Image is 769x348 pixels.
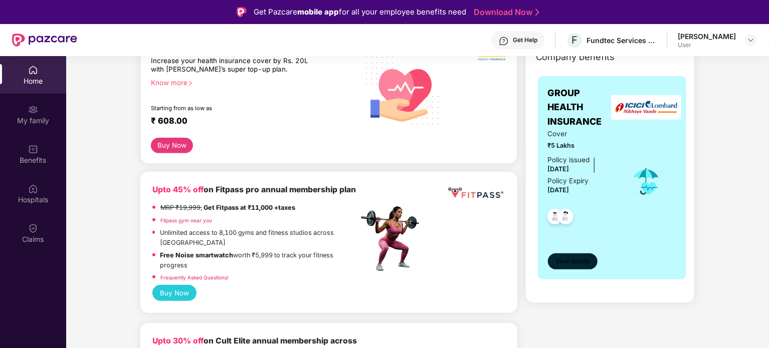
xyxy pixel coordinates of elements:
div: Know more [151,79,352,86]
del: MRP ₹19,999, [160,204,202,211]
img: svg+xml;base64,PHN2ZyBpZD0iRHJvcGRvd24tMzJ4MzIiIHhtbG5zPSJodHRwOi8vd3d3LnczLm9yZy8yMDAwL3N2ZyIgd2... [747,36,755,44]
strong: Free Noise smartwatch [160,251,234,259]
img: svg+xml;base64,PHN2ZyBpZD0iSG9tZSIgeG1sbnM9Imh0dHA6Ly93d3cudzMub3JnLzIwMDAvc3ZnIiB3aWR0aD0iMjAiIG... [28,65,38,75]
img: fpp.png [358,204,428,274]
b: Upto 30% off [152,336,204,345]
img: Logo [237,7,247,17]
b: Upto 45% off [152,185,204,194]
img: fppp.png [446,184,505,202]
a: Frequently Asked Questions! [160,274,229,280]
div: Get Pazcare for all your employee benefits need [254,6,466,18]
img: svg+xml;base64,PHN2ZyBpZD0iSG9zcGl0YWxzIiB4bWxucz0iaHR0cDovL3d3dy53My5vcmcvMjAwMC9zdmciIHdpZHRoPS... [28,184,38,194]
img: svg+xml;base64,PHN2ZyB4bWxucz0iaHR0cDovL3d3dy53My5vcmcvMjAwMC9zdmciIHhtbG5zOnhsaW5rPSJodHRwOi8vd3... [358,45,448,135]
span: [DATE] [548,186,569,194]
img: Stroke [535,7,539,18]
a: Download Now [474,7,536,18]
p: worth ₹5,999 to track your fitness progress [160,250,358,270]
img: svg+xml;base64,PHN2ZyBpZD0iQ2xhaW0iIHhtbG5zPSJodHRwOi8vd3d3LnczLm9yZy8yMDAwL3N2ZyIgd2lkdGg9IjIwIi... [28,223,38,233]
img: svg+xml;base64,PHN2ZyB3aWR0aD0iMjAiIGhlaWdodD0iMjAiIHZpZXdCb3g9IjAgMCAyMCAyMCIgZmlsbD0ibm9uZSIgeG... [28,105,38,115]
img: svg+xml;base64,PHN2ZyB4bWxucz0iaHR0cDovL3d3dy53My5vcmcvMjAwMC9zdmciIHdpZHRoPSI0OC45NDMiIGhlaWdodD... [543,206,567,230]
strong: mobile app [297,7,339,17]
div: Starting from as low as [151,105,316,112]
div: Fundtec Services LLP [587,36,657,45]
span: Company benefits [536,50,615,64]
img: New Pazcare Logo [12,34,77,47]
a: Fitpass gym near you [160,217,212,223]
div: ₹ 608.00 [151,116,348,128]
div: [PERSON_NAME] [678,32,736,41]
p: Unlimited access to 8,100 gyms and fitness studios across [GEOGRAPHIC_DATA] [160,228,358,248]
img: svg+xml;base64,PHN2ZyB4bWxucz0iaHR0cDovL3d3dy53My5vcmcvMjAwMC9zdmciIHdpZHRoPSI0OC45NDMiIGhlaWdodD... [553,206,578,230]
img: svg+xml;base64,PHN2ZyBpZD0iQmVuZWZpdHMiIHhtbG5zPSJodHRwOi8vd3d3LnczLm9yZy8yMDAwL3N2ZyIgd2lkdGg9Ij... [28,144,38,154]
span: View details [555,257,590,266]
div: Policy Expiry [548,176,589,186]
button: Buy Now [151,138,194,153]
div: User [678,41,736,49]
span: GROUP HEALTH INSURANCE [548,86,617,129]
strong: Get Fitpass at ₹11,000 +taxes [204,204,295,211]
img: insurerLogo [611,95,681,120]
span: ₹5 Lakhs [548,141,617,151]
span: [DATE] [548,165,569,173]
span: Cover [548,129,617,139]
img: icon [630,165,663,198]
img: svg+xml;base64,PHN2ZyBpZD0iSGVscC0zMngzMiIgeG1sbnM9Imh0dHA6Ly93d3cudzMub3JnLzIwMDAvc3ZnIiB3aWR0aD... [499,36,509,46]
button: Buy Now [152,285,197,301]
b: on Fitpass pro annual membership plan [152,185,356,194]
span: right [187,81,193,86]
button: View details [548,253,598,269]
div: Get Help [513,36,537,44]
div: Increase your health insurance cover by Rs. 20L with [PERSON_NAME]’s super top-up plan. [151,57,315,75]
span: F [572,34,578,46]
div: Policy issued [548,155,590,165]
